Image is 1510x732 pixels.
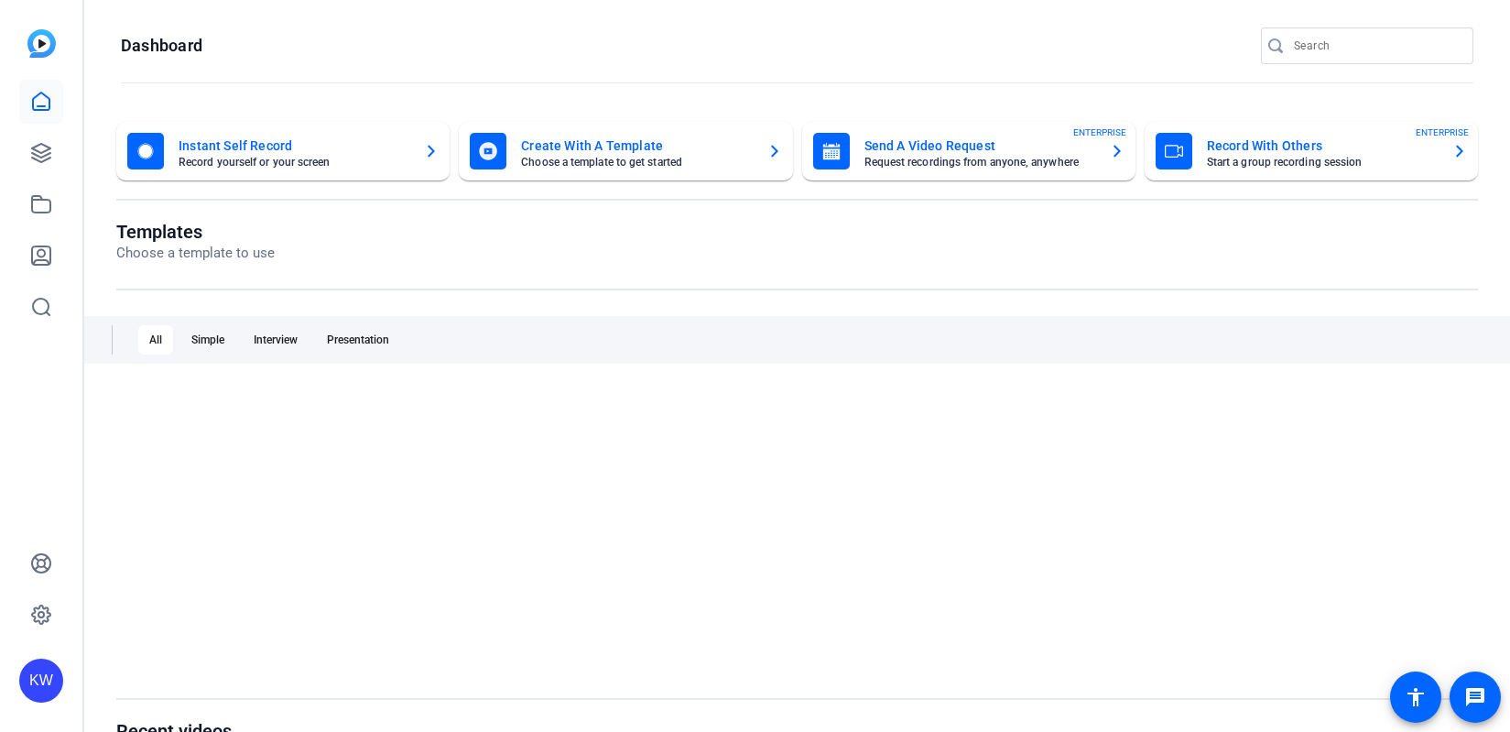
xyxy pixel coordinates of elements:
button: Record With OthersStart a group recording sessionENTERPRISE [1145,122,1478,180]
button: Instant Self RecordRecord yourself or your screen [116,122,450,180]
button: Send A Video RequestRequest recordings from anyone, anywhereENTERPRISE [802,122,1135,180]
div: Simple [180,325,235,355]
span: ENTERPRISE [1416,126,1469,139]
mat-icon: message [1464,686,1486,708]
mat-card-subtitle: Start a group recording session [1207,157,1438,168]
p: Choose a template to use [116,243,275,264]
input: Search [1294,35,1459,57]
mat-card-subtitle: Request recordings from anyone, anywhere [864,157,1095,168]
div: Presentation [316,325,400,355]
mat-card-subtitle: Choose a template to get started [521,157,752,168]
mat-card-title: Create With A Template [521,135,752,157]
div: All [138,325,173,355]
div: Interview [243,325,309,355]
h1: Templates [116,221,275,243]
mat-card-title: Record With Others [1207,135,1438,157]
mat-card-title: Send A Video Request [864,135,1095,157]
h1: Dashboard [121,35,202,57]
img: blue-gradient.svg [27,29,56,58]
mat-icon: accessibility [1405,686,1427,708]
div: KW [19,659,63,703]
button: Create With A TemplateChoose a template to get started [459,122,792,180]
mat-card-title: Instant Self Record [179,135,409,157]
span: ENTERPRISE [1073,126,1126,139]
mat-card-subtitle: Record yourself or your screen [179,157,409,168]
